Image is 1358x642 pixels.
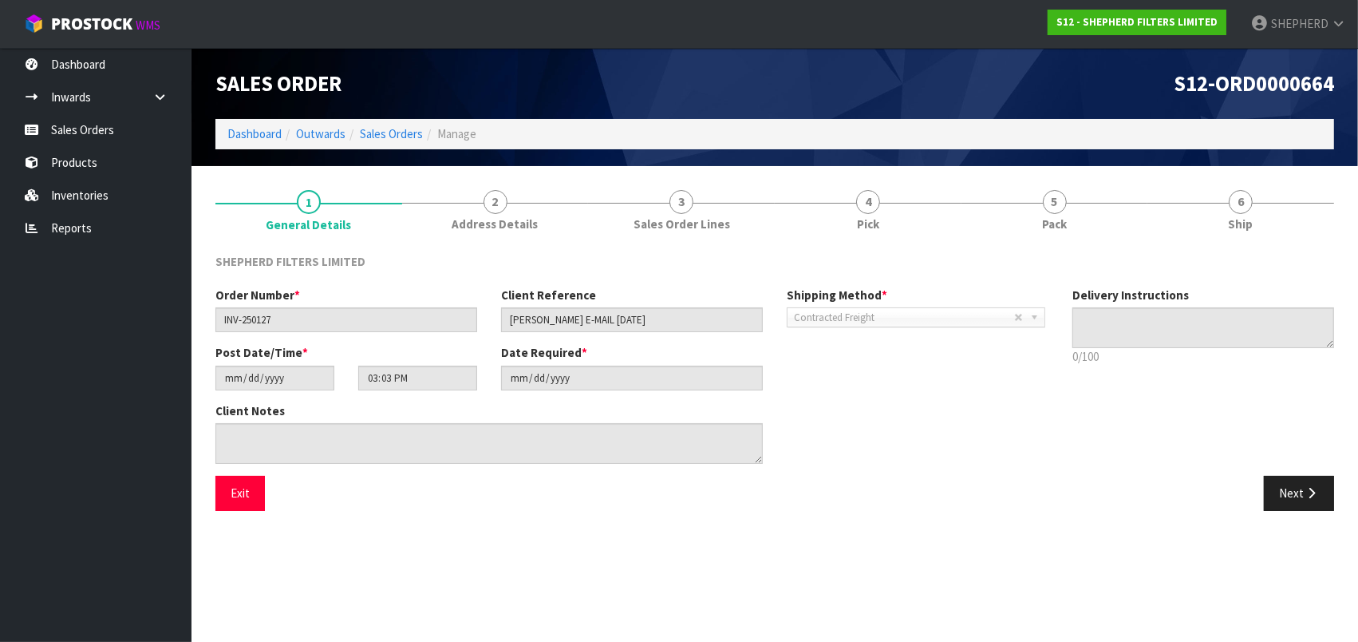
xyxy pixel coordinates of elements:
span: 5 [1043,190,1067,214]
span: ProStock [51,14,132,34]
span: Contracted Freight [794,308,1014,327]
input: Order Number [215,307,477,332]
button: Next [1264,476,1334,510]
img: cube-alt.png [24,14,44,34]
a: Sales Orders [360,126,423,141]
span: Pick [857,216,879,232]
span: Ship [1229,216,1253,232]
label: Date Required [501,344,587,361]
a: Outwards [296,126,345,141]
span: S12-ORD0000664 [1174,70,1334,97]
span: 3 [669,190,693,214]
a: Dashboard [227,126,282,141]
p: 0/100 [1072,348,1334,365]
span: General Details [215,241,1334,522]
span: Sales Order [215,70,341,97]
span: SHEPHERD FILTERS LIMITED [215,254,365,269]
span: 1 [297,190,321,214]
input: Client Reference [501,307,763,332]
span: Sales Order Lines [634,216,730,232]
span: 6 [1229,190,1253,214]
span: General Details [266,216,351,233]
span: SHEPHERD [1271,16,1328,31]
span: Pack [1042,216,1067,232]
label: Client Reference [501,287,596,303]
small: WMS [136,18,160,33]
strong: S12 - SHEPHERD FILTERS LIMITED [1056,15,1218,29]
button: Exit [215,476,265,510]
span: Address Details [452,216,539,232]
span: 2 [484,190,507,214]
label: Shipping Method [787,287,887,303]
span: Manage [437,126,476,141]
label: Delivery Instructions [1072,287,1189,303]
label: Order Number [215,287,300,303]
span: 4 [856,190,880,214]
label: Client Notes [215,402,285,419]
label: Post Date/Time [215,344,308,361]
